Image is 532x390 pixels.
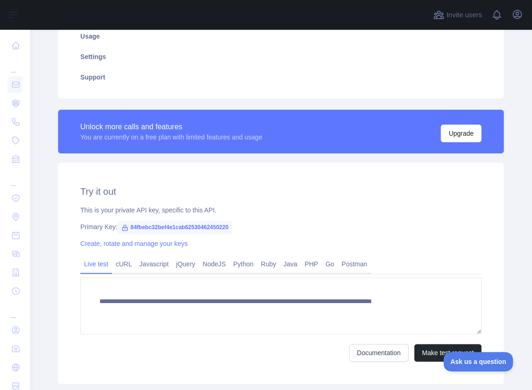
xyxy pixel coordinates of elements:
span: Invite users [446,10,482,20]
a: Postman [338,257,371,271]
div: You are currently on a free plan with limited features and usage [80,132,262,142]
a: Go [322,257,338,271]
div: Unlock more calls and features [80,121,262,132]
a: Live test [80,257,112,271]
div: ... [7,56,22,74]
a: Javascript [136,257,172,271]
button: Invite users [431,7,484,22]
div: This is your private API key, specific to this API. [80,205,481,215]
span: 84fbebc32bef4e1cab62530462450220 [117,220,232,234]
button: Make test request [414,344,481,362]
a: Settings [69,46,493,67]
iframe: Toggle Customer Support [443,352,513,371]
a: PHP [301,257,322,271]
div: Primary Key: [80,222,481,231]
a: Python [229,257,257,271]
a: Usage [69,26,493,46]
button: Upgrade [441,125,481,142]
a: Java [280,257,301,271]
a: Documentation [349,344,409,362]
div: ... [7,301,22,320]
h2: Try it out [80,185,481,198]
div: ... [7,169,22,188]
a: Support [69,67,493,87]
a: jQuery [172,257,199,271]
a: NodeJS [199,257,229,271]
a: Create, rotate and manage your keys [80,240,188,247]
a: Ruby [257,257,280,271]
a: cURL [112,257,136,271]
